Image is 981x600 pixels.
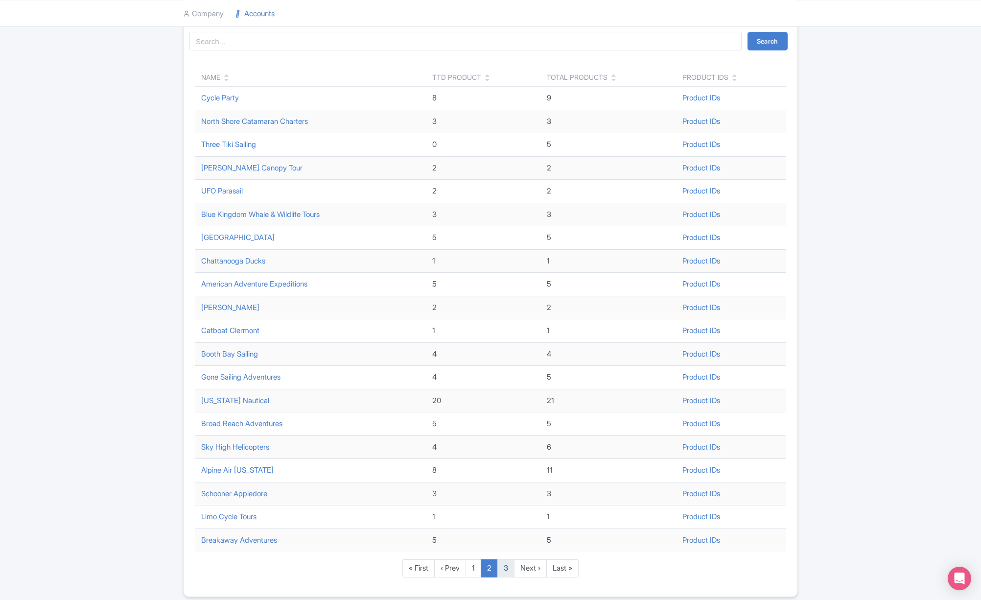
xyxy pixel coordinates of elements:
a: Schooner Appledore [201,489,267,498]
td: 0 [426,133,541,157]
td: 8 [426,459,541,482]
td: 8 [426,87,541,110]
a: Product IDs [682,465,720,475]
a: Product IDs [682,117,720,126]
a: Product IDs [682,372,720,382]
a: American Adventure Expeditions [201,279,307,288]
td: 1 [541,319,677,343]
td: 1 [541,505,677,529]
a: Product IDs [682,186,720,195]
a: [PERSON_NAME] Canopy Tour [201,163,303,172]
a: Gone Sailing Adventures [201,372,280,382]
a: Product IDs [682,326,720,335]
a: Alpine Air [US_STATE] [201,465,274,475]
div: Name [201,72,220,82]
a: Limo Cycle Tours [201,512,257,521]
a: Product IDs [682,233,720,242]
a: Three Tiki Sailing [201,140,256,149]
td: 3 [541,203,677,226]
td: 5 [426,226,541,250]
a: North Shore Catamaran Charters [201,117,308,126]
a: [PERSON_NAME] [201,303,259,312]
td: 4 [426,366,541,389]
td: 4 [426,435,541,459]
a: Next › [514,559,547,577]
td: 3 [426,203,541,226]
td: 2 [426,180,541,203]
td: 5 [426,412,541,436]
td: 4 [426,342,541,366]
td: 3 [541,482,677,505]
a: Catboat Clermont [201,326,259,335]
a: Product IDs [682,396,720,405]
a: ‹ Prev [434,559,466,577]
a: Product IDs [682,279,720,288]
td: 5 [541,528,677,552]
a: Cycle Party [201,93,239,102]
td: 2 [426,156,541,180]
a: Chattanooga Ducks [201,256,265,265]
a: Blue Kingdom Whale & Wildlife Tours [201,210,320,219]
a: Product IDs [682,256,720,265]
a: 1 [466,559,481,577]
div: Total Products [547,72,607,82]
a: Product IDs [682,140,720,149]
a: Product IDs [682,210,720,219]
td: 3 [426,110,541,133]
a: « First [402,559,435,577]
a: Product IDs [682,489,720,498]
td: 2 [541,180,677,203]
td: 5 [541,133,677,157]
td: 5 [426,528,541,552]
a: [GEOGRAPHIC_DATA] [201,233,275,242]
a: Product IDs [682,349,720,359]
td: 3 [426,482,541,505]
div: Open Intercom Messenger [948,567,971,590]
a: Broad Reach Adventures [201,419,282,428]
td: 1 [541,249,677,273]
td: 21 [541,389,677,412]
td: 2 [541,156,677,180]
a: Product IDs [682,93,720,102]
td: 1 [426,319,541,343]
a: Booth Bay Sailing [201,349,258,359]
td: 1 [426,249,541,273]
td: 5 [541,226,677,250]
td: 20 [426,389,541,412]
td: 2 [426,296,541,319]
a: 2 [481,559,498,577]
td: 5 [541,366,677,389]
div: Product IDs [682,72,728,82]
a: Sky High Helicopters [201,442,269,452]
td: 3 [541,110,677,133]
a: Product IDs [682,442,720,452]
a: Product IDs [682,419,720,428]
a: Last » [546,559,579,577]
td: 5 [541,273,677,296]
td: 5 [426,273,541,296]
td: 2 [541,296,677,319]
div: TTD Product [432,72,481,82]
a: 3 [497,559,514,577]
input: Search... [189,32,742,50]
td: 1 [426,505,541,529]
a: Product IDs [682,535,720,545]
a: Product IDs [682,303,720,312]
a: Product IDs [682,512,720,521]
td: 4 [541,342,677,366]
a: [US_STATE] Nautical [201,396,269,405]
button: Search [747,32,788,50]
td: 5 [541,412,677,436]
td: 9 [541,87,677,110]
a: Breakaway Adventures [201,535,277,545]
td: 6 [541,435,677,459]
a: UFO Parasail [201,186,243,195]
a: Product IDs [682,163,720,172]
td: 11 [541,459,677,482]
